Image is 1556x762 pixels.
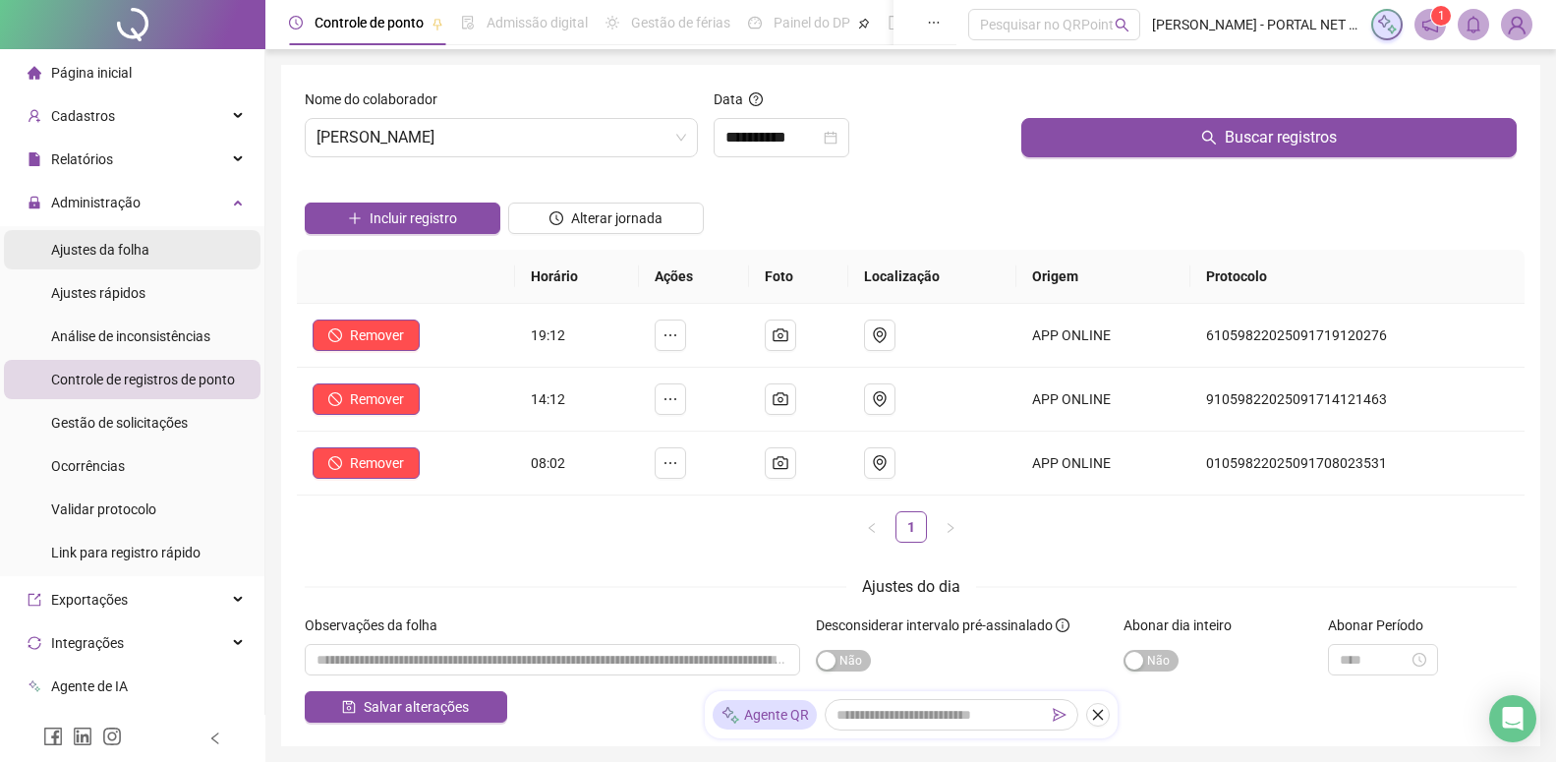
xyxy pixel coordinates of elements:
span: file-done [461,16,475,29]
span: pushpin [858,18,870,29]
span: stop [328,456,342,470]
button: left [856,511,888,543]
span: [PERSON_NAME] - PORTAL NET TELECOM SERVIÇOS DE INTER [1152,14,1359,35]
span: Remover [350,324,404,346]
th: Horário [515,250,639,304]
label: Observações da folha [305,615,450,636]
span: Remover [350,388,404,410]
td: APP ONLINE [1016,304,1189,368]
div: Agente QR [713,700,817,730]
span: Relatórios [51,151,113,167]
span: bell [1465,16,1482,33]
span: close [1091,708,1105,722]
span: search [1115,18,1129,32]
span: clock-circle [549,211,563,225]
span: Ocorrências [51,458,125,474]
span: Incluir registro [370,207,457,229]
span: notification [1421,16,1439,33]
span: question-circle [749,92,763,106]
span: camera [773,327,788,343]
li: Página anterior [856,511,888,543]
button: Remover [313,383,420,415]
span: Ajustes rápidos [51,285,145,301]
td: APP ONLINE [1016,432,1189,496]
label: Abonar Período [1328,615,1436,636]
th: Localização [848,250,1017,304]
span: plus [348,211,362,225]
span: facebook [43,727,63,746]
span: 19:12 [531,327,565,343]
span: Agente de IA [51,678,128,694]
span: instagram [102,727,122,746]
a: Alterar jornada [508,212,704,228]
span: environment [872,327,888,343]
span: Link para registro rápido [51,545,201,560]
span: Ajustes do dia [862,577,960,596]
sup: 1 [1431,6,1451,26]
button: Remover [313,447,420,479]
th: Foto [749,250,848,304]
span: send [1053,708,1066,722]
span: Integrações [51,635,124,651]
span: Análise de inconsistências [51,328,210,344]
span: environment [872,455,888,471]
th: Ações [639,250,749,304]
span: search [1201,130,1217,146]
span: Remover [350,452,404,474]
span: Salvar alterações [364,696,469,718]
span: ellipsis [663,455,678,471]
span: ISRAEL PEREIRA CARNEIRO [317,119,686,156]
td: 61059822025091719120276 [1190,304,1525,368]
label: Abonar dia inteiro [1124,615,1244,636]
td: 91059822025091714121463 [1190,368,1525,432]
span: Controle de registros de ponto [51,372,235,387]
span: camera [773,455,788,471]
span: Ajustes da folha [51,242,149,258]
li: 1 [895,511,927,543]
span: export [28,593,41,607]
span: 1 [1438,9,1445,23]
button: Remover [313,320,420,351]
span: Exportações [51,592,128,608]
span: file [28,152,41,166]
img: sparkle-icon.fc2bf0ac1784a2077858766a79e2daf3.svg [720,705,740,726]
span: Cadastros [51,108,115,124]
span: environment [872,391,888,407]
button: Salvar alterações [305,691,507,723]
span: user-add [28,109,41,123]
img: sparkle-icon.fc2bf0ac1784a2077858766a79e2daf3.svg [1376,14,1398,35]
span: Buscar registros [1225,126,1337,149]
span: Desconsiderar intervalo pré-assinalado [816,617,1053,633]
span: lock [28,196,41,209]
span: save [342,700,356,714]
label: Nome do colaborador [305,88,450,110]
img: 16953 [1502,10,1531,39]
li: Próxima página [935,511,966,543]
span: ellipsis [663,327,678,343]
span: Gestão de solicitações [51,415,188,431]
button: Incluir registro [305,203,500,234]
span: ellipsis [663,391,678,407]
span: Gestão de férias [631,15,730,30]
span: dashboard [748,16,762,29]
span: stop [328,392,342,406]
span: 08:02 [531,455,565,471]
button: Buscar registros [1021,118,1517,157]
span: info-circle [1056,618,1069,632]
span: 14:12 [531,391,565,407]
button: Alterar jornada [508,203,704,234]
span: Painel do DP [774,15,850,30]
span: left [866,522,878,534]
span: ellipsis [927,16,941,29]
span: book [888,16,901,29]
span: Admissão digital [487,15,588,30]
span: sync [28,636,41,650]
span: Validar protocolo [51,501,156,517]
th: Protocolo [1190,250,1525,304]
th: Origem [1016,250,1189,304]
span: Controle de ponto [315,15,424,30]
span: Página inicial [51,65,132,81]
span: stop [328,328,342,342]
span: home [28,66,41,80]
span: Administração [51,195,141,210]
